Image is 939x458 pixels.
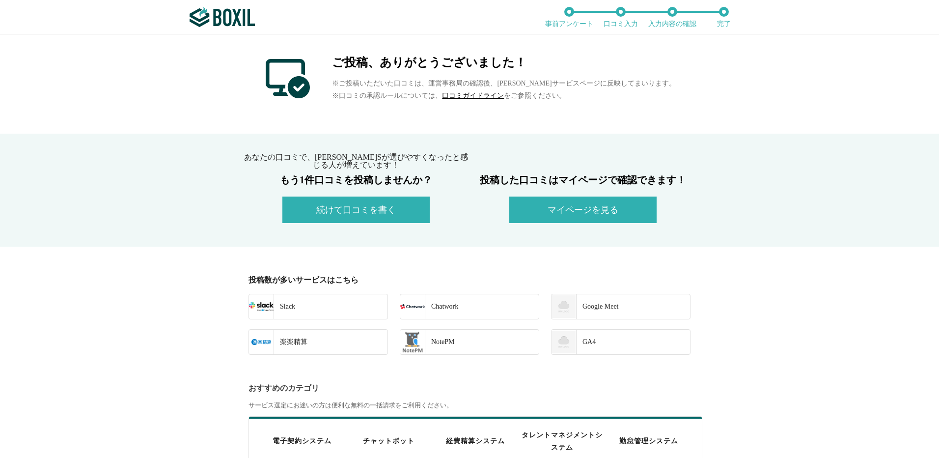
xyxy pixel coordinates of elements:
[332,89,675,102] p: ※口コミの承認ルールについては、 をご参照ください。
[348,430,429,452] div: チャットボット
[282,207,430,214] a: 続けて口コミを書く
[576,330,596,354] div: GA4
[435,430,516,452] div: 経費精算システム
[400,329,539,355] a: NotePM
[521,430,603,452] div: タレントマネジメントシステム
[249,402,696,408] div: サービス選定にお迷いの方は便利な無料の一括請求をご利用ください。
[425,294,458,319] div: Chatwork
[261,430,343,452] div: 電子契約システム
[442,92,504,99] a: 口コミガイドライン
[551,294,690,319] a: Google Meet
[698,7,749,28] li: 完了
[274,330,307,354] div: 楽楽精算
[332,57,675,68] h2: ご投稿、ありがとうございました！
[249,384,696,392] div: おすすめのカテゴリ
[282,197,430,223] button: 続けて口コミを書く
[425,330,454,354] div: NotePM
[249,276,696,284] div: 投稿数が多いサービスはこちら
[400,294,539,319] a: Chatwork
[543,7,595,28] li: 事前アンケート
[551,329,690,355] a: GA4
[509,197,657,223] button: マイページを見る
[190,7,255,27] img: ボクシルSaaS_ロゴ
[243,175,469,185] h3: もう1件口コミを投稿しませんか？
[244,153,468,169] span: あなたの口コミで、[PERSON_NAME]Sが選びやすくなったと感じる人が増えています！
[274,294,295,319] div: Slack
[249,329,388,355] a: 楽楽精算
[608,430,690,452] div: 勤怠管理システム
[576,294,618,319] div: Google Meet
[509,207,657,214] a: マイページを見る
[332,77,675,89] p: ※ご投稿いただいた口コミは、運営事務局の確認後、[PERSON_NAME]サービスページに反映してまいります。
[595,7,646,28] li: 口コミ入力
[646,7,698,28] li: 入力内容の確認
[469,175,696,185] h3: 投稿した口コミはマイページで確認できます！
[249,294,388,319] a: Slack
